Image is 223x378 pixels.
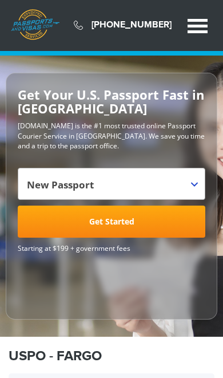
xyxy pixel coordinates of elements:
h1: USPO - FARGO [9,348,214,365]
a: Passports & [DOMAIN_NAME] [11,9,59,46]
a: [PHONE_NUMBER] [91,19,172,30]
h2: Get Your U.S. Passport Fast in [GEOGRAPHIC_DATA] [18,88,205,115]
a: Get Started [18,206,205,238]
span: New Passport [18,168,205,200]
iframe: Customer reviews powered by Trustpilot [18,259,103,316]
span: Starting at $199 + government fees [18,243,205,253]
p: [DOMAIN_NAME] is the #1 most trusted online Passport Courier Service in [GEOGRAPHIC_DATA]. We sav... [18,121,205,150]
span: New Passport [27,172,193,204]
